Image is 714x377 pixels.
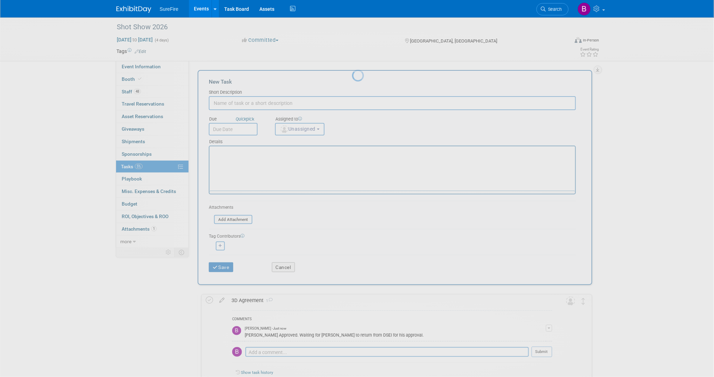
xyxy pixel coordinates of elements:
img: Bree Yoshikawa [578,2,591,16]
body: Rich Text Area. Press ALT-0 for help. [4,3,362,10]
img: ExhibitDay [116,6,151,13]
span: SureFire [160,6,178,12]
a: Search [537,3,569,15]
span: Search [546,7,562,12]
